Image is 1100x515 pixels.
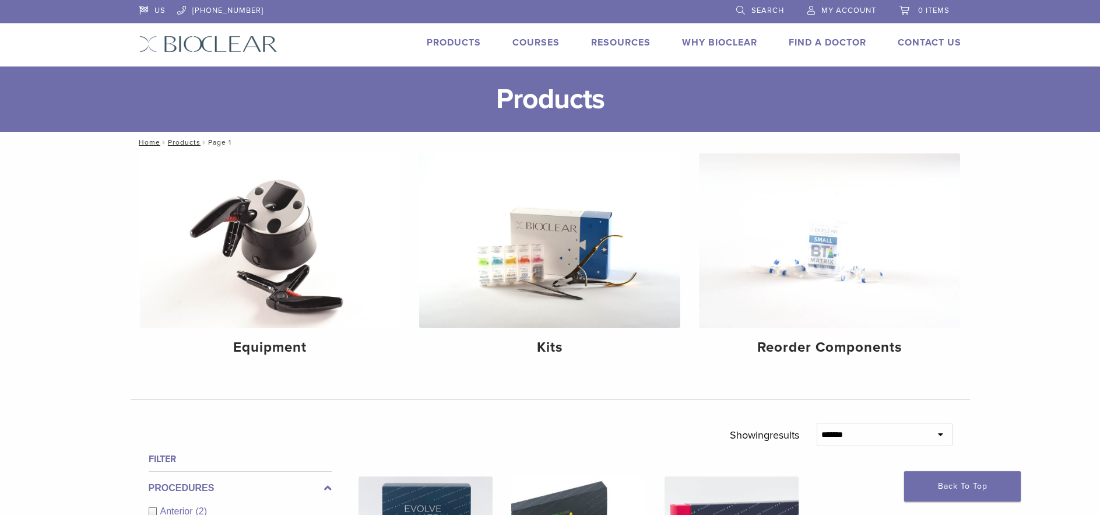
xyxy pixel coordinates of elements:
[140,153,401,328] img: Equipment
[904,471,1021,502] a: Back To Top
[699,153,960,328] img: Reorder Components
[789,37,866,48] a: Find A Doctor
[140,153,401,366] a: Equipment
[898,37,961,48] a: Contact Us
[708,337,951,358] h4: Reorder Components
[427,37,481,48] a: Products
[160,139,168,145] span: /
[428,337,671,358] h4: Kits
[730,423,799,447] p: Showing results
[149,337,392,358] h4: Equipment
[751,6,784,15] span: Search
[699,153,960,366] a: Reorder Components
[821,6,876,15] span: My Account
[201,139,208,145] span: /
[918,6,950,15] span: 0 items
[419,153,680,328] img: Kits
[168,138,201,146] a: Products
[149,452,332,466] h4: Filter
[149,481,332,495] label: Procedures
[512,37,560,48] a: Courses
[135,138,160,146] a: Home
[139,36,277,52] img: Bioclear
[682,37,757,48] a: Why Bioclear
[131,132,970,153] nav: Page 1
[591,37,651,48] a: Resources
[419,153,680,366] a: Kits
